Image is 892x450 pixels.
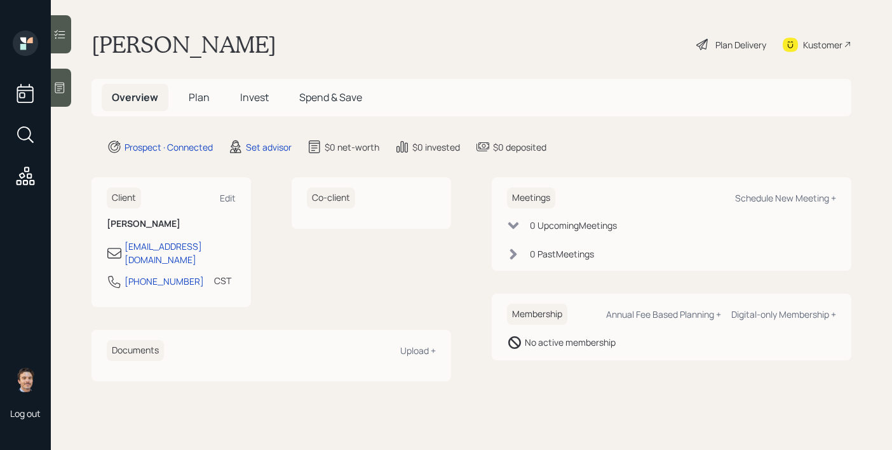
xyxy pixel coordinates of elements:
h6: Documents [107,340,164,361]
span: Plan [189,90,210,104]
h6: [PERSON_NAME] [107,219,236,229]
h6: Membership [507,304,567,325]
h6: Meetings [507,187,555,208]
div: Set advisor [246,140,292,154]
div: Upload + [400,344,436,357]
div: Prospect · Connected [125,140,213,154]
div: Edit [220,192,236,204]
span: Spend & Save [299,90,362,104]
h6: Co-client [307,187,355,208]
h6: Client [107,187,141,208]
img: robby-grisanti-headshot.png [13,367,38,392]
div: [EMAIL_ADDRESS][DOMAIN_NAME] [125,240,236,266]
div: Digital-only Membership + [731,308,836,320]
div: [PHONE_NUMBER] [125,275,204,288]
div: $0 net-worth [325,140,379,154]
div: $0 invested [412,140,460,154]
div: $0 deposited [493,140,546,154]
div: Annual Fee Based Planning + [606,308,721,320]
span: Invest [240,90,269,104]
div: Schedule New Meeting + [735,192,836,204]
div: Log out [10,407,41,419]
div: 0 Upcoming Meeting s [530,219,617,232]
span: Overview [112,90,158,104]
div: 0 Past Meeting s [530,247,594,261]
div: CST [214,274,231,287]
h1: [PERSON_NAME] [91,31,276,58]
div: Plan Delivery [715,38,766,51]
div: Kustomer [803,38,842,51]
div: No active membership [525,336,616,349]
